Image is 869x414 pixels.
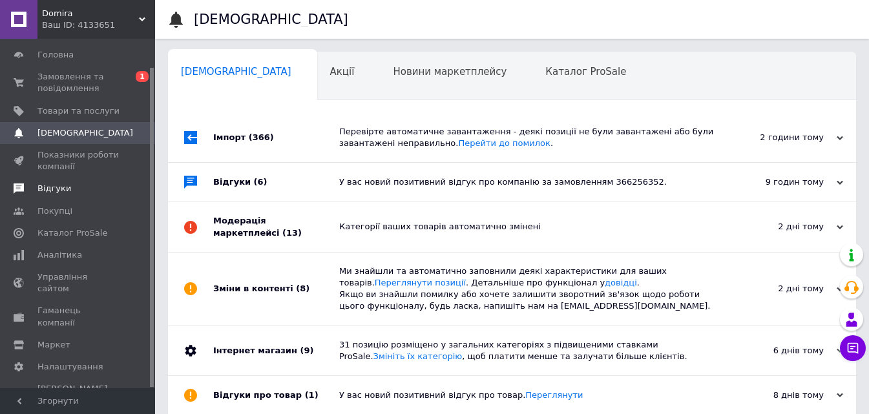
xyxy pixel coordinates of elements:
[714,389,843,401] div: 8 днів тому
[339,265,714,313] div: Ми знайшли та автоматично заповнили деякі характеристики для ваших товарів. . Детальніше про функ...
[714,283,843,295] div: 2 дні тому
[42,19,155,31] div: Ваш ID: 4133651
[37,305,120,328] span: Гаманець компанії
[37,361,103,373] span: Налаштування
[37,271,120,295] span: Управління сайтом
[42,8,139,19] span: Domira
[545,66,626,78] span: Каталог ProSale
[330,66,355,78] span: Акції
[714,221,843,233] div: 2 дні тому
[37,149,120,172] span: Показники роботи компанії
[181,66,291,78] span: [DEMOGRAPHIC_DATA]
[282,228,302,238] span: (13)
[525,390,583,400] a: Переглянути
[714,132,843,143] div: 2 години тому
[254,177,267,187] span: (6)
[605,278,637,287] a: довідці
[136,71,149,82] span: 1
[37,127,133,139] span: [DEMOGRAPHIC_DATA]
[458,138,550,148] a: Перейти до помилок
[213,253,339,326] div: Зміни в контенті
[339,176,714,188] div: У вас новий позитивний відгук про компанію за замовленням 366256352.
[213,163,339,202] div: Відгуки
[339,126,714,149] div: Перевірте автоматичне завантаження - деякі позиції не були завантажені або були завантажені непра...
[194,12,348,27] h1: [DEMOGRAPHIC_DATA]
[840,335,866,361] button: Чат з покупцем
[305,390,319,400] span: (1)
[339,389,714,401] div: У вас новий позитивний відгук про товар.
[37,249,82,261] span: Аналітика
[296,284,309,293] span: (8)
[37,339,70,351] span: Маркет
[37,105,120,117] span: Товари та послуги
[37,227,107,239] span: Каталог ProSale
[213,113,339,162] div: Імпорт
[393,66,507,78] span: Новини маркетплейсу
[249,132,274,142] span: (366)
[300,346,313,355] span: (9)
[339,339,714,362] div: 31 позицію розміщено у загальних категоріях з підвищеними ставками ProSale. , щоб платити менше т...
[213,326,339,375] div: Інтернет магазин
[37,183,71,194] span: Відгуки
[375,278,466,287] a: Переглянути позиції
[373,351,463,361] a: Змініть їх категорію
[714,345,843,357] div: 6 днів тому
[37,205,72,217] span: Покупці
[37,49,74,61] span: Головна
[213,202,339,251] div: Модерація маркетплейсі
[714,176,843,188] div: 9 годин тому
[37,71,120,94] span: Замовлення та повідомлення
[339,221,714,233] div: Категорії ваших товарів автоматично змінені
